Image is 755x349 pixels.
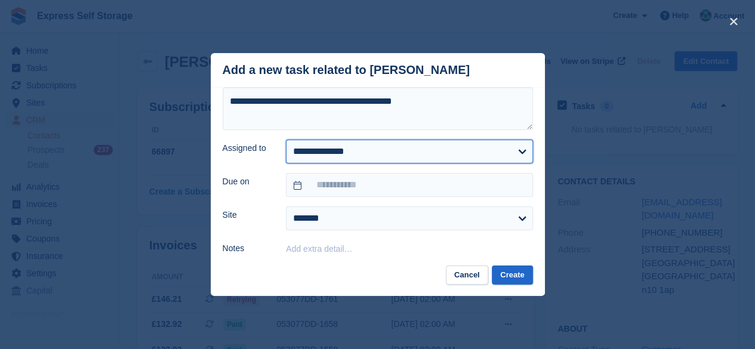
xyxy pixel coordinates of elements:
button: close [724,12,743,31]
label: Site [223,209,272,221]
button: Cancel [446,265,488,285]
label: Notes [223,242,272,255]
div: Add a new task related to [PERSON_NAME] [223,63,470,77]
button: Add extra detail… [286,244,352,254]
button: Create [492,265,532,285]
label: Due on [223,175,272,188]
label: Assigned to [223,142,272,155]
